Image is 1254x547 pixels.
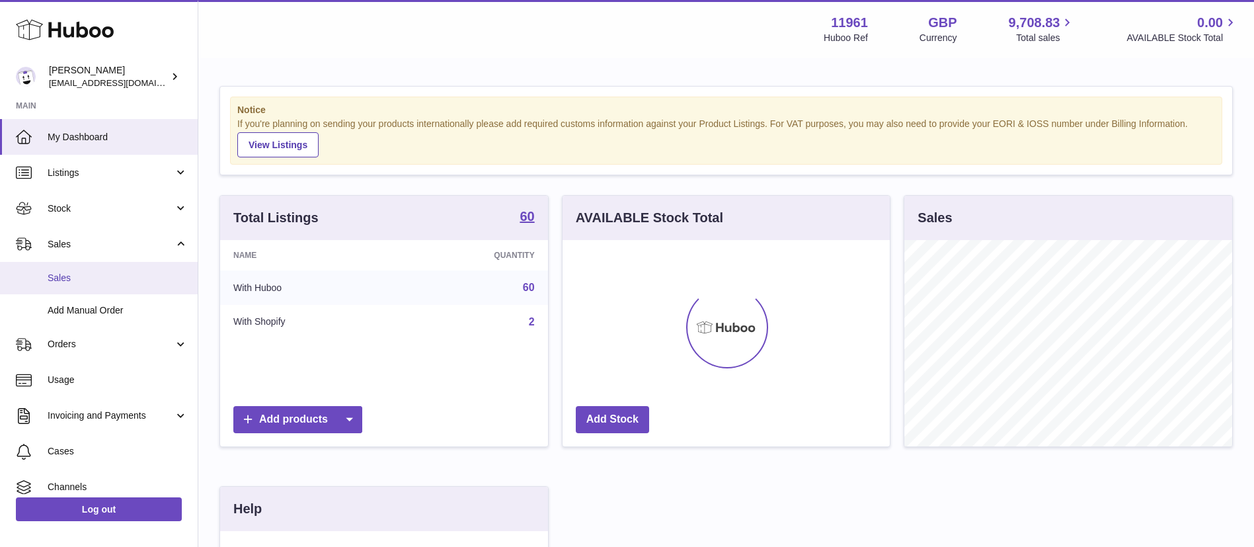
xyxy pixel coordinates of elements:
[237,132,319,157] a: View Listings
[523,282,535,293] a: 60
[1009,14,1076,44] a: 9,708.83 Total sales
[48,202,174,215] span: Stock
[49,77,194,88] span: [EMAIL_ADDRESS][DOMAIN_NAME]
[48,481,188,493] span: Channels
[49,64,168,89] div: [PERSON_NAME]
[220,305,397,339] td: With Shopify
[48,167,174,179] span: Listings
[237,104,1215,116] strong: Notice
[16,67,36,87] img: internalAdmin-11961@internal.huboo.com
[1126,32,1238,44] span: AVAILABLE Stock Total
[576,209,723,227] h3: AVAILABLE Stock Total
[576,406,649,433] a: Add Stock
[16,497,182,521] a: Log out
[237,118,1215,157] div: If you're planning on sending your products internationally please add required customs informati...
[824,32,868,44] div: Huboo Ref
[48,131,188,144] span: My Dashboard
[48,445,188,458] span: Cases
[520,210,534,226] a: 60
[48,374,188,386] span: Usage
[48,304,188,317] span: Add Manual Order
[520,210,534,223] strong: 60
[397,240,547,271] th: Quantity
[831,14,868,32] strong: 11961
[233,500,262,518] h3: Help
[920,32,957,44] div: Currency
[1197,14,1223,32] span: 0.00
[1016,32,1075,44] span: Total sales
[48,338,174,351] span: Orders
[48,238,174,251] span: Sales
[1126,14,1238,44] a: 0.00 AVAILABLE Stock Total
[918,209,952,227] h3: Sales
[1009,14,1060,32] span: 9,708.83
[928,14,957,32] strong: GBP
[48,272,188,284] span: Sales
[220,240,397,271] th: Name
[220,271,397,305] td: With Huboo
[48,409,174,422] span: Invoicing and Payments
[233,209,319,227] h3: Total Listings
[233,406,362,433] a: Add products
[529,316,535,327] a: 2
